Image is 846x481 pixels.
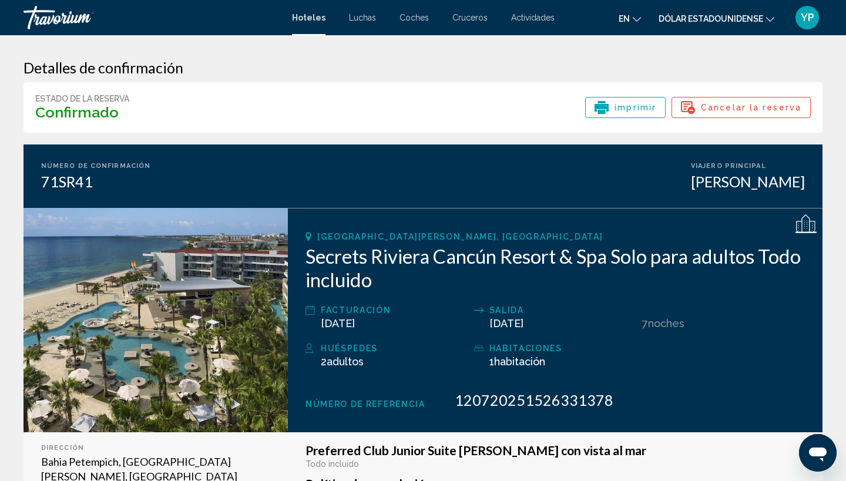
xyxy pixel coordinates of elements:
[659,10,774,27] button: Cambiar moneda
[585,97,666,118] button: imprimir
[511,13,555,22] a: Actividades
[305,444,805,457] h3: Preferred Club Junior Suite [PERSON_NAME] con vista al mar
[349,13,376,22] a: Luchas
[648,317,684,329] span: noches
[619,14,630,23] span: EN
[489,303,637,317] div: Salida
[35,94,129,103] div: ESTADO DE LA RESERVA
[35,103,129,121] h3: Confirmado
[615,97,656,117] span: imprimir
[321,355,364,368] span: 2
[691,162,805,170] div: VIAJERO PRINCIPAL
[305,399,425,409] span: NÚMERO DE REFERENCIA
[659,14,763,23] span: Dólar estadounidense
[23,59,822,76] h3: Detalles de confirmación
[801,12,814,23] span: YP
[41,173,150,190] div: 71SR41
[489,317,523,329] span: [DATE]
[321,303,468,317] div: Facturación
[701,97,801,117] span: Cancelar la reserva
[41,444,270,452] div: DIRECCIÓN
[792,5,822,30] button: Menú de usuario
[452,13,488,22] a: Cruceros
[494,355,545,368] span: habitación
[399,13,429,22] a: Coches
[489,355,545,368] span: 1
[619,10,641,27] button: Cambiar idioma
[305,459,359,469] span: Todo incluido
[672,97,811,118] button: Cancelar la reserva
[489,341,637,355] div: Habitaciones
[642,317,648,329] span: 7
[672,104,811,117] a: Cancelar la reserva
[321,341,468,355] div: Huéspedes
[799,434,837,472] iframe: Botón para iniciar la ventana de mensajería
[455,391,613,409] span: 120720251526331378
[23,6,280,29] a: Travorium
[327,355,364,368] span: adultos
[691,173,805,190] div: [PERSON_NAME]
[292,13,325,22] a: Hoteles
[317,232,603,241] span: [GEOGRAPHIC_DATA][PERSON_NAME], [GEOGRAPHIC_DATA]
[321,317,355,329] span: [DATE]
[305,244,805,291] h2: Secrets Riviera Cancún Resort & Spa Solo para adultos Todo incluido
[41,162,150,170] div: NÚMERO DE CONFIRMACIÓN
